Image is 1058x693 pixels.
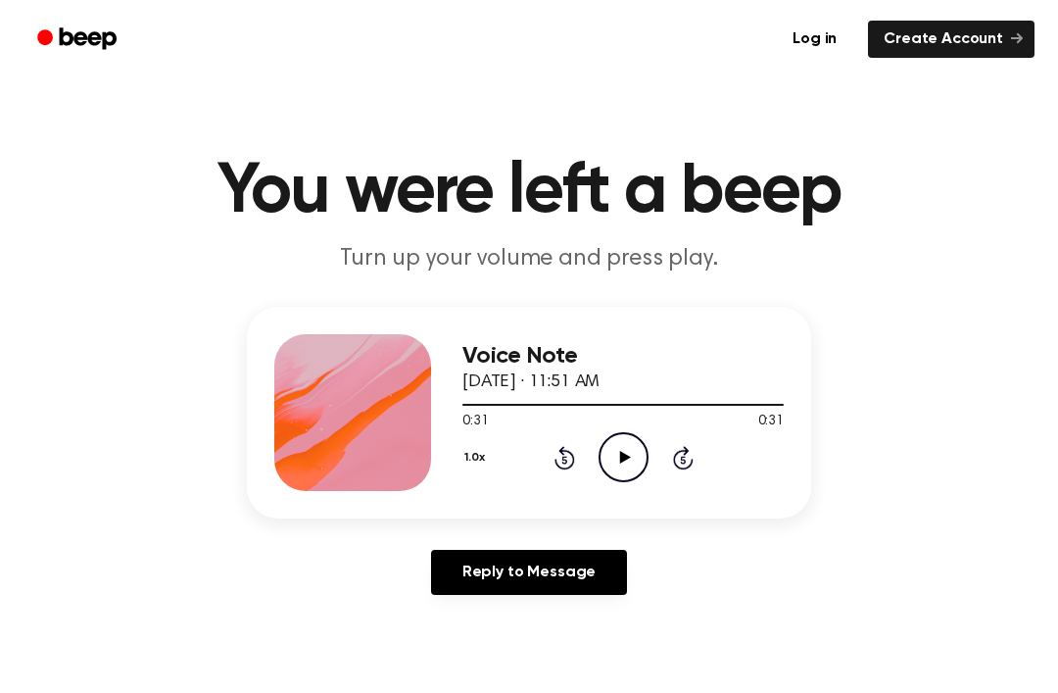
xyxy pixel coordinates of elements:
h1: You were left a beep [27,157,1031,227]
a: Reply to Message [431,550,627,595]
span: 0:31 [758,412,784,432]
p: Turn up your volume and press play. [153,243,905,275]
button: 1.0x [462,441,492,474]
span: [DATE] · 11:51 AM [462,373,600,391]
a: Beep [24,21,134,59]
a: Log in [773,17,856,62]
span: 0:31 [462,412,488,432]
h3: Voice Note [462,343,784,370]
a: Create Account [868,21,1034,58]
